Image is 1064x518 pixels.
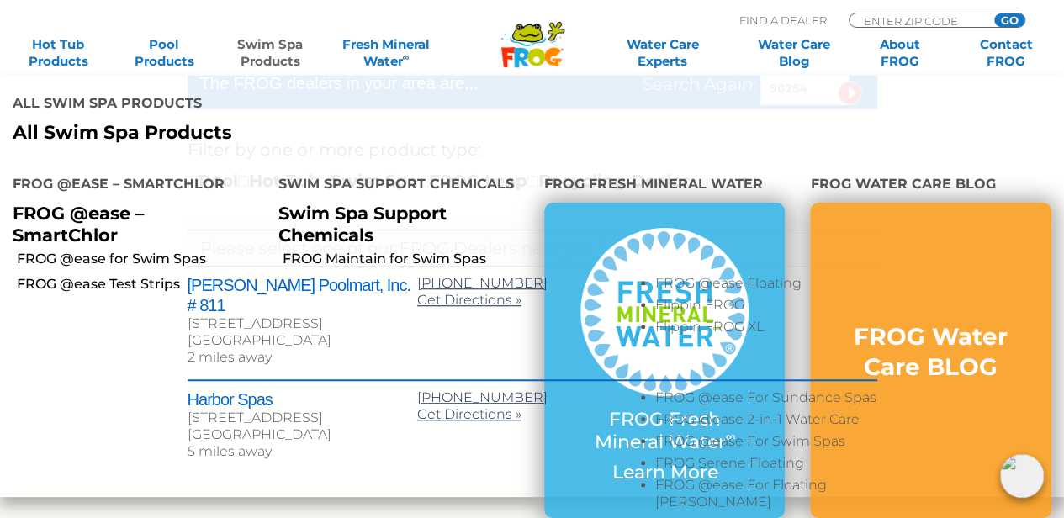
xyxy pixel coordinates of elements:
[188,315,417,332] div: [STREET_ADDRESS]
[753,36,835,70] a: Water CareBlog
[739,13,827,28] p: Find A Dealer
[17,36,99,70] a: Hot TubProducts
[13,88,519,122] h4: All Swim Spa Products
[13,122,519,144] a: All Swim Spa Products
[544,169,785,203] h4: FROG Fresh Mineral Water
[17,250,266,268] a: FROG @ease for Swim Spas
[862,13,976,28] input: Zip Code Form
[188,443,272,459] span: 5 miles away
[13,203,253,245] p: FROG @ease – SmartChlor
[994,13,1024,27] input: GO
[278,203,519,245] p: Swim Spa Support Chemicals
[17,275,266,293] a: FROG @ease Test Strips
[188,349,272,365] span: 2 miles away
[655,297,876,319] li: Flippin FROG
[655,411,876,433] li: FROG @ease 2-in-1 Water Care
[596,36,729,70] a: Water CareExperts
[417,389,548,405] a: [PHONE_NUMBER]
[188,426,417,443] div: [GEOGRAPHIC_DATA]
[655,477,876,515] li: FROG @ease For Floating [PERSON_NAME]
[655,275,876,297] li: FROG @ease Floating
[655,389,876,411] li: FROG @ease For Sundance Spas
[655,433,876,455] li: FROG @ease For Swim Spas
[13,169,253,203] h4: FROG @ease – SmartChlor
[859,36,941,70] a: AboutFROG
[123,36,205,70] a: PoolProducts
[417,406,521,422] a: Get Directions »
[655,455,876,477] li: FROG Serene Floating
[188,410,417,426] div: [STREET_ADDRESS]
[1000,454,1044,498] img: openIcon
[403,51,410,63] sup: ∞
[965,36,1047,70] a: ContactFROG
[417,275,548,291] a: [PHONE_NUMBER]
[844,321,1017,383] h3: FROG Water Care BLOG
[229,36,311,70] a: Swim SpaProducts
[188,275,417,315] h2: [PERSON_NAME] Poolmart, Inc. # 811
[278,169,519,203] h4: Swim Spa Support Chemicals
[188,389,417,410] h2: Harbor Spas
[283,250,532,268] a: FROG Maintain for Swim Spas
[655,319,876,341] li: Flippin FROG XL
[844,321,1017,399] a: FROG Water Care BLOG
[188,332,417,349] div: [GEOGRAPHIC_DATA]
[335,36,438,70] a: Fresh MineralWater∞
[417,292,521,308] a: Get Directions »
[810,169,1051,203] h4: FROG Water Care BLOG
[578,228,751,492] a: FROG Fresh Mineral Water∞ Learn More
